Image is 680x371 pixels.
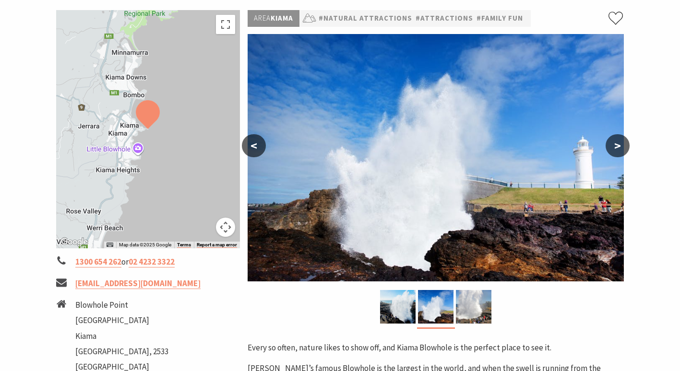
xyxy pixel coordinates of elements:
[248,341,624,354] p: Every so often, nature likes to show off, and Kiama Blowhole is the perfect place to see it.
[75,278,201,289] a: [EMAIL_ADDRESS][DOMAIN_NAME]
[216,218,235,237] button: Map camera controls
[75,299,168,312] li: Blowhole Point
[380,290,416,324] img: Close up of the Kiama Blowhole
[606,134,630,157] button: >
[75,330,168,343] li: Kiama
[177,242,191,248] a: Terms
[59,236,90,248] img: Google
[248,10,299,27] p: Kiama
[418,290,453,324] img: Kiama Blowhole
[75,256,121,267] a: 1300 654 262
[456,290,491,324] img: Kiama Blowhole
[75,345,168,358] li: [GEOGRAPHIC_DATA], 2533
[248,34,624,281] img: Kiama Blowhole
[477,12,523,24] a: #Family Fun
[416,12,473,24] a: #Attractions
[75,314,168,327] li: [GEOGRAPHIC_DATA]
[216,15,235,34] button: Toggle fullscreen view
[56,255,240,268] li: or
[242,134,266,157] button: <
[319,12,412,24] a: #Natural Attractions
[107,242,113,248] button: Keyboard shortcuts
[254,13,271,23] span: Area
[119,242,171,247] span: Map data ©2025 Google
[129,256,175,267] a: 02 4232 3322
[197,242,237,248] a: Report a map error
[59,236,90,248] a: Open this area in Google Maps (opens a new window)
